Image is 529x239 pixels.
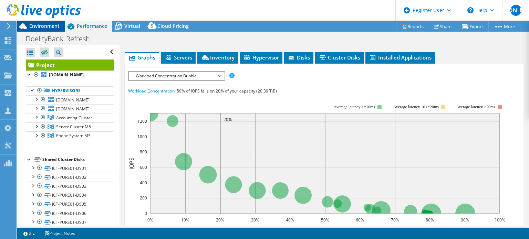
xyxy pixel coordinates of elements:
[26,122,114,131] a: Server Cluster M5
[429,21,457,32] a: Share
[495,217,505,223] text: 100%
[140,164,147,170] text: 600
[140,149,147,155] text: 800
[224,117,232,122] text: 20%
[56,133,91,139] span: Phone System M5
[251,217,259,223] text: 30%
[396,21,429,32] a: Reports
[49,72,84,78] b: [DOMAIN_NAME]
[132,72,221,80] span: Workload Concentration Bubble
[26,70,114,79] a: [DOMAIN_NAME]
[26,218,114,227] a: ICT-PURE01-DS07
[314,225,336,232] text: Capacity
[124,23,140,29] span: Virtual
[488,21,520,32] a: More
[128,88,176,94] span: Workload Concentration:
[128,54,155,61] span: Graphs
[145,210,147,216] text: 0
[467,7,474,13] svg: \n
[56,97,90,103] span: [DOMAIN_NAME]
[26,200,114,209] a: ICT-PURE01-DS05
[334,105,375,109] tspan: Average latency <=10ms
[201,54,235,61] span: Inventory
[140,195,147,201] text: 200
[26,191,114,200] a: ICT-PURE01-DS04
[26,131,114,140] a: Phone System M5
[393,105,439,109] tspan: Average latency 10<=20ms
[26,104,114,113] a: [DOMAIN_NAME]
[56,115,92,121] span: Accounting Cluster
[26,59,114,70] a: Project
[29,23,60,29] span: Environment
[26,113,114,122] a: Accounting Cluster
[461,217,469,223] text: 90%
[26,86,114,95] a: Hypervisors
[137,118,147,124] text: 1200
[457,21,489,32] a: Export
[426,217,434,223] text: 80%
[77,23,107,29] span: Performance
[391,217,399,223] text: 70%
[56,124,91,130] span: Server Cluster M5
[56,106,90,112] span: [DOMAIN_NAME]
[286,217,294,223] text: 40%
[22,35,101,43] h1: FidelityBank_Refresh
[26,173,114,182] a: ICT-PURE01-DS02
[456,105,495,109] text: Average latency >20ms
[177,88,277,94] span: 59% of IOPS falls on 20% of your capacity (20.39 TiB)
[157,23,189,29] span: Cloud Pricing
[216,217,224,223] text: 20%
[26,182,114,191] a: ICT-PURE01-DS03
[319,54,360,61] span: Cluster Disks
[137,134,147,140] text: 1000
[369,54,432,61] span: Installed Applications
[26,209,114,218] a: ICT-PURE01-DS06
[321,217,329,223] text: 50%
[26,164,114,173] a: ICT-PURE01-DS01
[147,217,153,223] text: 0%
[26,95,114,104] a: [DOMAIN_NAME]
[510,5,521,16] span: [PERSON_NAME]
[356,217,364,223] text: 60%
[288,54,310,61] span: Disks
[42,155,114,164] div: Shared Cluster Disks
[40,229,80,238] a: Project Notes
[165,54,192,61] span: Servers
[140,180,147,186] text: 400
[181,217,189,223] text: 10%
[243,54,279,61] span: Hypervisor
[128,157,135,169] text: IOPS
[19,229,40,238] a: 2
